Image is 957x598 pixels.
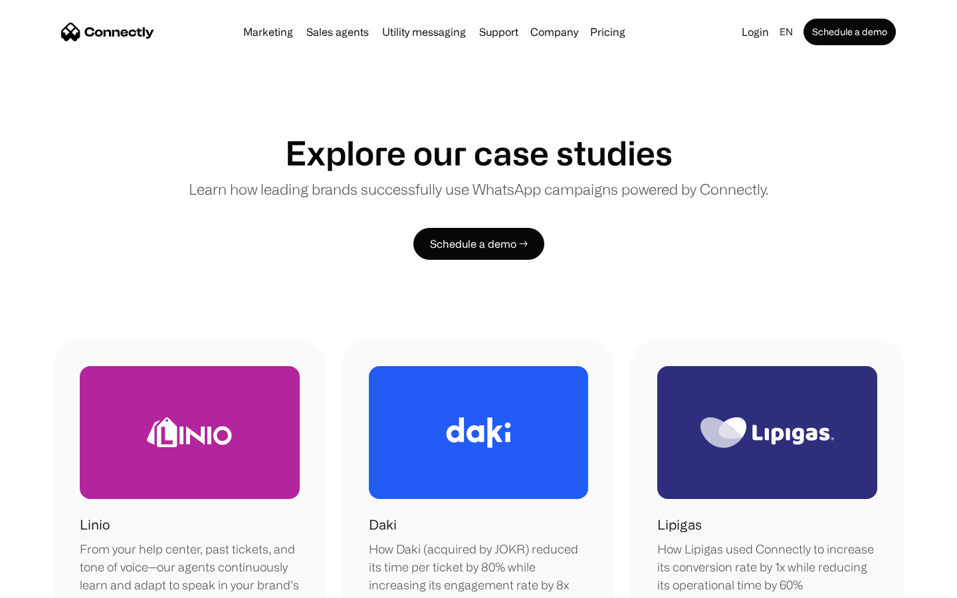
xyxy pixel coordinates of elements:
[446,417,511,448] img: Daki Logo
[285,133,673,173] h1: Explore our case studies
[780,23,793,41] div: en
[301,27,374,37] a: Sales agents
[238,27,298,37] a: Marketing
[377,27,471,37] a: Utility messaging
[189,178,768,200] p: Learn how leading brands successfully use WhatsApp campaigns powered by Connectly.
[530,23,578,41] div: Company
[774,23,801,41] div: en
[413,228,544,260] a: Schedule a demo →
[657,515,702,535] h1: Lipigas
[80,515,110,535] h1: Linio
[736,23,774,41] a: Login
[27,575,80,593] ul: Language list
[585,27,631,37] a: Pricing
[803,19,896,45] a: Schedule a demo
[657,540,877,594] div: How Lipigas used Connectly to increase its conversion rate by 1x while reducing its operational t...
[369,515,397,535] h1: Daki
[61,22,154,42] a: home
[147,417,232,447] img: Linio Logo
[526,23,582,41] div: Company
[474,27,524,37] a: Support
[13,573,80,593] aside: Language selected: English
